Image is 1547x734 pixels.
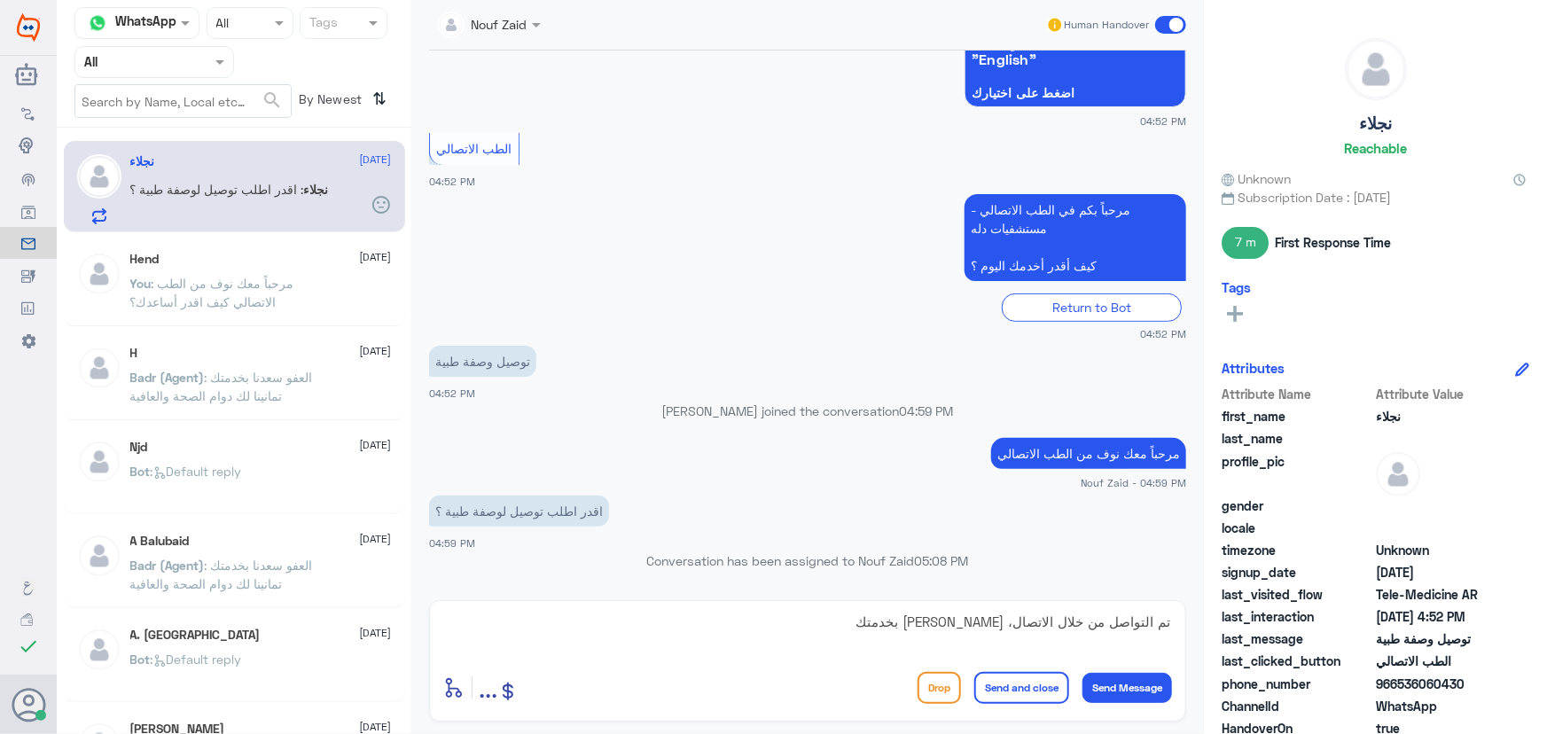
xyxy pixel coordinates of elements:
[1082,673,1172,703] button: Send Message
[262,86,283,115] button: search
[1081,475,1186,490] span: Nouf Zaid - 04:59 PM
[1376,452,1420,496] img: defaultAdmin.png
[84,10,111,36] img: whatsapp.png
[1222,519,1372,537] span: locale
[1222,675,1372,693] span: phone_number
[75,85,291,117] input: Search by Name, Local etc…
[130,464,151,479] span: Bot
[479,668,497,707] button: ...
[972,86,1179,100] span: اضغط على اختيارك
[360,249,392,265] span: [DATE]
[1222,629,1372,648] span: last_message
[915,553,969,568] span: 05:08 PM
[1222,279,1251,295] h6: Tags
[130,370,205,385] span: Badr (Agent)
[1222,169,1291,188] span: Unknown
[1222,652,1372,670] span: last_clicked_button
[479,671,497,703] span: ...
[1376,541,1504,559] span: Unknown
[1376,385,1504,403] span: Attribute Value
[1222,541,1372,559] span: timezone
[1376,652,1504,670] span: الطب الاتصالي
[965,194,1186,281] p: 4/9/2025, 4:52 PM
[1376,675,1504,693] span: 966536060430
[1140,113,1186,129] span: 04:52 PM
[1359,113,1392,134] h5: نجلاء
[1064,17,1149,33] span: Human Handover
[1222,407,1372,426] span: first_name
[1222,188,1529,207] span: Subscription Date : [DATE]
[77,534,121,578] img: defaultAdmin.png
[1346,39,1406,99] img: defaultAdmin.png
[18,636,39,657] i: check
[429,537,475,549] span: 04:59 PM
[1222,697,1372,715] span: ChannelId
[130,370,313,403] span: : العفو سعدنا بخدمتك تمانينا لك دوام الصحة والعافية
[429,496,609,527] p: 4/9/2025, 4:59 PM
[130,628,261,643] h5: A. Turki
[429,402,1186,420] p: [PERSON_NAME] joined the conversation
[1376,607,1504,626] span: 2025-09-04T13:52:33.062Z
[360,343,392,359] span: [DATE]
[918,672,961,704] button: Drop
[429,387,475,399] span: 04:52 PM
[130,182,304,197] span: : اقدر اطلب توصيل لوصفة طبية ؟
[17,13,40,42] img: Widebot Logo
[130,252,160,267] h5: Hend
[307,12,338,35] div: Tags
[292,84,366,120] span: By Newest
[1222,607,1372,626] span: last_interaction
[1376,563,1504,582] span: 2025-09-04T13:52:09.18Z
[1344,140,1407,156] h6: Reachable
[151,652,242,667] span: : Default reply
[1222,496,1372,515] span: gender
[77,346,121,390] img: defaultAdmin.png
[130,652,151,667] span: Bot
[1222,585,1372,604] span: last_visited_flow
[130,276,152,291] span: You
[1222,563,1372,582] span: signup_date
[130,276,294,309] span: : مرحباً معك نوف من الطب الاتصالي كيف اقدر أساعدك؟
[437,141,512,156] span: الطب الاتصالي
[1222,429,1372,448] span: last_name
[1222,360,1285,376] h6: Attributes
[429,551,1186,570] p: Conversation has been assigned to Nouf Zaid
[1222,385,1372,403] span: Attribute Name
[77,440,121,484] img: defaultAdmin.png
[151,464,242,479] span: : Default reply
[130,558,313,591] span: : العفو سعدنا بخدمتك تمانينا لك دوام الصحة والعافية
[360,152,392,168] span: [DATE]
[130,154,155,169] h5: نجلاء
[130,440,148,455] h5: Njd
[360,437,392,453] span: [DATE]
[77,628,121,672] img: defaultAdmin.png
[1222,452,1372,493] span: profile_pic
[1376,496,1504,515] span: null
[1222,227,1269,259] span: 7 m
[1275,233,1391,252] span: First Response Time
[974,672,1069,704] button: Send and close
[77,154,121,199] img: defaultAdmin.png
[1140,326,1186,341] span: 04:52 PM
[130,558,205,573] span: Badr (Agent)
[373,84,387,113] i: ⇅
[1376,697,1504,715] span: 2
[77,252,121,296] img: defaultAdmin.png
[1376,407,1504,426] span: نجلاء
[1376,629,1504,648] span: توصيل وصفة طبية
[360,531,392,547] span: [DATE]
[130,346,138,361] h5: H
[1376,519,1504,537] span: null
[429,176,475,187] span: 04:52 PM
[262,90,283,111] span: search
[130,534,190,549] h5: A Balubaid
[1376,585,1504,604] span: Tele-Medicine AR
[304,182,329,197] span: نجلاء
[1002,293,1182,321] div: Return to Bot
[900,403,954,418] span: 04:59 PM
[360,625,392,641] span: [DATE]
[429,346,536,377] p: 4/9/2025, 4:52 PM
[12,688,45,722] button: Avatar
[991,438,1186,469] p: 4/9/2025, 4:59 PM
